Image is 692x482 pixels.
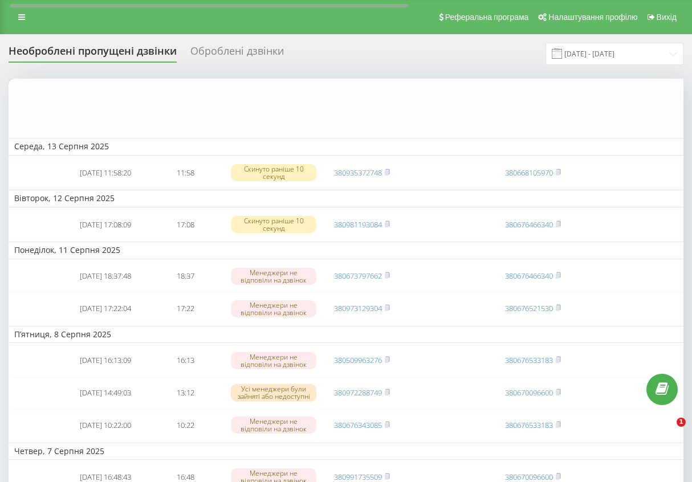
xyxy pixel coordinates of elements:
td: 17:08 [145,210,225,240]
td: [DATE] 10:22:00 [66,410,145,440]
a: 380673797662 [334,271,382,281]
td: [DATE] 11:58:20 [66,158,145,188]
a: 380676533183 [505,420,553,430]
td: 10:22 [145,410,225,440]
span: Реферальна програма [445,13,529,22]
td: [DATE] 18:37:48 [66,262,145,292]
div: Оброблені дзвінки [190,45,284,63]
a: 380676343085 [334,420,382,430]
td: 17:22 [145,293,225,324]
div: Усі менеджери були зайняті або недоступні [231,384,316,401]
a: 380670096600 [505,387,553,398]
td: [DATE] 17:08:09 [66,210,145,240]
a: 380972288749 [334,387,382,398]
td: 18:37 [145,262,225,292]
div: Менеджери не відповіли на дзвінок [231,352,316,369]
td: [DATE] 14:49:03 [66,378,145,408]
span: Вихід [657,13,677,22]
span: 1 [677,418,686,427]
td: 11:58 [145,158,225,188]
td: 16:13 [145,345,225,375]
a: 380509963276 [334,355,382,365]
div: Менеджери не відповіли на дзвінок [231,300,316,317]
iframe: Intercom live chat [653,418,681,445]
td: [DATE] 16:13:09 [66,345,145,375]
a: 380973129304 [334,303,382,313]
a: 380991735509 [334,472,382,482]
a: 380668105970 [505,168,553,178]
div: Менеджери не відповіли на дзвінок [231,416,316,434]
td: [DATE] 17:22:04 [66,293,145,324]
div: Скинуто раніше 10 секунд [231,216,316,233]
div: Менеджери не відповіли на дзвінок [231,268,316,285]
a: 380676521530 [505,303,553,313]
span: Налаштування профілю [548,13,637,22]
a: 380676466340 [505,219,553,230]
a: 380935372748 [334,168,382,178]
a: 380981193084 [334,219,382,230]
a: 380670096600 [505,472,553,482]
a: 380676533183 [505,355,553,365]
td: 13:12 [145,378,225,408]
a: 380676466340 [505,271,553,281]
div: Необроблені пропущені дзвінки [9,45,177,63]
div: Скинуто раніше 10 секунд [231,164,316,181]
